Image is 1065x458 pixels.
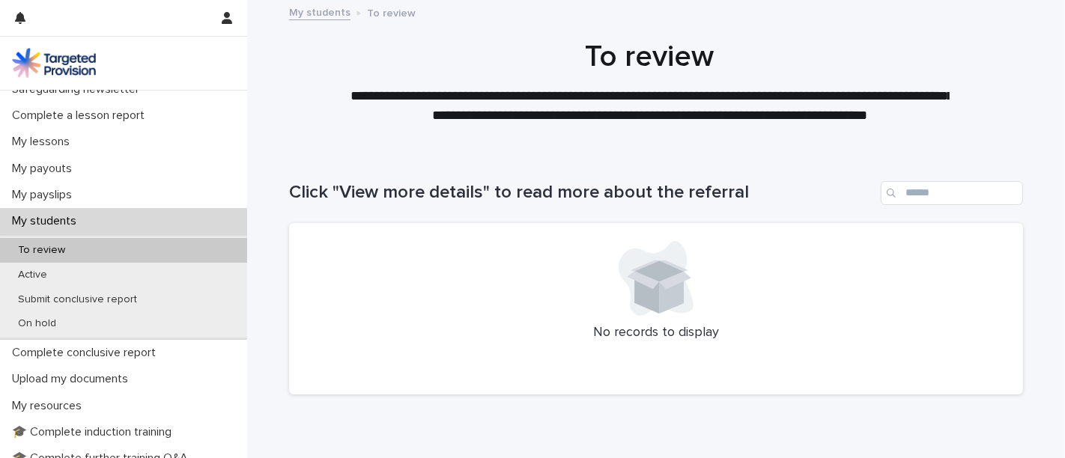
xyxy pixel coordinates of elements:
p: My lessons [6,135,82,149]
p: Upload my documents [6,372,140,386]
h1: Click "View more details" to read more about the referral [289,182,875,204]
p: On hold [6,317,68,330]
h1: To review [283,39,1017,75]
p: Complete conclusive report [6,346,168,360]
p: Submit conclusive report [6,293,149,306]
img: M5nRWzHhSzIhMunXDL62 [12,48,96,78]
p: Active [6,269,59,281]
p: My students [6,214,88,228]
p: To review [6,244,77,257]
p: No records to display [307,325,1005,341]
p: 🎓 Complete induction training [6,425,183,439]
input: Search [881,181,1023,205]
p: My resources [6,399,94,413]
p: To review [367,4,416,20]
a: My students [289,3,351,20]
p: My payouts [6,162,84,176]
p: My payslips [6,188,84,202]
p: Complete a lesson report [6,109,157,123]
